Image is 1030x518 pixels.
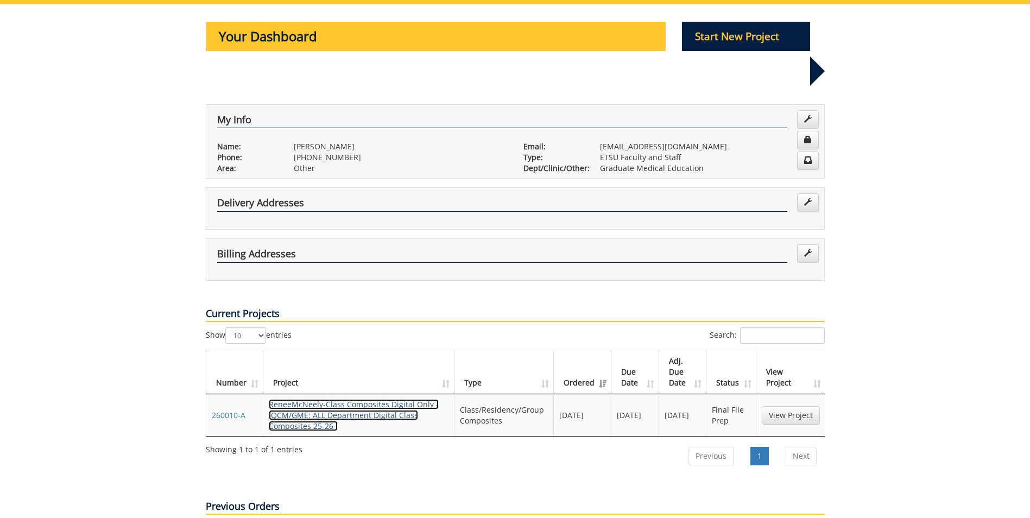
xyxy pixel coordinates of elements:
[659,350,707,394] th: Adj. Due Date: activate to sort column ascending
[797,151,819,170] a: Change Communication Preferences
[523,141,584,152] p: Email:
[217,115,787,129] h4: My Info
[217,152,277,163] p: Phone:
[750,447,769,465] a: 1
[611,350,659,394] th: Due Date: activate to sort column ascending
[600,141,813,152] p: [EMAIL_ADDRESS][DOMAIN_NAME]
[706,394,756,436] td: Final File Prep
[797,193,819,212] a: Edit Addresses
[294,141,507,152] p: [PERSON_NAME]
[217,141,277,152] p: Name:
[523,152,584,163] p: Type:
[454,394,554,436] td: Class/Residency/Group Composites
[797,110,819,129] a: Edit Info
[206,500,825,515] p: Previous Orders
[217,198,787,212] h4: Delivery Addresses
[212,410,245,420] a: 260010-A
[206,307,825,322] p: Current Projects
[206,327,292,344] label: Show entries
[611,394,659,436] td: [DATE]
[206,22,666,51] p: Your Dashboard
[600,163,813,174] p: Graduate Medical Education
[206,350,263,394] th: Number: activate to sort column ascending
[682,22,810,51] p: Start New Project
[688,447,734,465] a: Previous
[294,163,507,174] p: Other
[762,406,820,425] a: View Project
[206,440,302,455] div: Showing 1 to 1 of 1 entries
[706,350,756,394] th: Status: activate to sort column ascending
[797,131,819,149] a: Change Password
[269,399,439,431] a: ReneeMcNeely-Class Composites Digital Only - (QCM/GME: ALL Department Digital Class Composites 25...
[682,32,810,42] a: Start New Project
[217,163,277,174] p: Area:
[659,394,707,436] td: [DATE]
[523,163,584,174] p: Dept/Clinic/Other:
[756,350,825,394] th: View Project: activate to sort column ascending
[263,350,455,394] th: Project: activate to sort column ascending
[225,327,266,344] select: Showentries
[740,327,825,344] input: Search:
[454,350,554,394] th: Type: activate to sort column ascending
[217,249,787,263] h4: Billing Addresses
[797,244,819,263] a: Edit Addresses
[786,447,817,465] a: Next
[294,152,507,163] p: [PHONE_NUMBER]
[600,152,813,163] p: ETSU Faculty and Staff
[710,327,825,344] label: Search:
[554,350,611,394] th: Ordered: activate to sort column ascending
[554,394,611,436] td: [DATE]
